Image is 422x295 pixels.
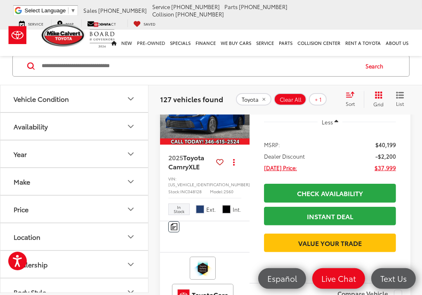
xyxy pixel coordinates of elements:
div: Location [14,233,40,241]
button: PricePrice [0,196,149,223]
span: Select Language [25,7,66,14]
span: + 1 [315,96,322,103]
a: Text Us [371,268,416,289]
div: Availability [14,123,48,131]
div: Vehicle Condition [126,94,136,104]
span: Español [263,273,301,283]
button: List View [390,91,410,108]
span: dropdown dots [233,159,235,165]
span: Toyota [242,96,259,103]
a: 2025Toyota CamryXLE [168,153,213,171]
span: Model: [210,188,224,194]
a: WE BUY CARS [219,30,254,56]
span: MSRP: [264,140,280,149]
a: Specials [168,30,193,56]
span: [PHONE_NUMBER] [175,10,224,18]
a: Service [254,30,277,56]
span: Sales [83,7,97,14]
a: Collision Center [295,30,343,56]
span: Toyota Camry [168,152,204,171]
span: XLE [189,162,200,171]
a: Instant Deal [264,207,396,225]
span: Service [28,21,44,26]
div: Year [14,150,27,158]
span: INC048128 [180,188,202,194]
input: Search by Make, Model, or Keyword [41,56,358,76]
span: [PHONE_NUMBER] [98,7,147,14]
a: Contact [81,19,123,27]
span: In Stock [172,205,186,213]
div: Dealership [126,260,136,269]
span: Stock: [168,188,180,194]
button: YearYear [0,141,149,168]
a: Live Chat [312,268,365,289]
span: Text Us [376,273,411,283]
span: Grid [373,101,384,108]
a: Rent a Toyota [343,30,384,56]
div: Vehicle Condition [14,95,69,103]
a: My Saved Vehicles [127,19,162,27]
a: New [119,30,135,56]
span: Less [322,118,333,126]
button: Actions [227,155,241,169]
span: $40,199 [375,140,396,149]
a: Parts [277,30,295,56]
button: MakeMake [0,169,149,195]
a: Pre-Owned [135,30,168,56]
a: Español [258,268,306,289]
a: Check Availability [264,184,396,202]
span: Collision [152,10,174,18]
img: Toyota Safety Sense Mike Calvert Toyota Houston TX [191,258,214,278]
div: Location [126,232,136,242]
button: Comments [168,221,179,232]
button: Vehicle ConditionVehicle Condition [0,86,149,112]
span: Live Chat [317,273,360,283]
span: Dealer Discount [264,152,305,160]
a: Select Language​ [25,7,76,14]
span: 127 vehicles found [160,94,223,104]
div: Availability [126,122,136,131]
span: Contact [98,21,116,26]
div: Make [14,178,30,186]
span: Clear All [280,96,302,103]
a: Service [13,19,50,27]
a: Value Your Trade [264,234,396,252]
button: LocationLocation [0,224,149,251]
span: [DATE] Price: [264,164,297,172]
button: + 1 [309,93,327,105]
span: List [396,100,404,107]
a: Map [51,19,80,27]
span: 2025 [168,152,183,162]
button: Clear All [274,93,306,105]
span: Int. [233,206,241,213]
span: Black [222,205,231,213]
span: 2560 [224,188,233,194]
button: remove Toyota [236,93,271,105]
span: Sort [346,100,355,107]
span: [PHONE_NUMBER] [171,3,220,10]
img: Toyota [2,22,33,49]
div: Dealership [14,261,47,269]
span: [PHONE_NUMBER] [239,3,288,10]
img: Mike Calvert Toyota [42,24,85,47]
button: Grid View [364,91,390,108]
button: AvailabilityAvailability [0,113,149,140]
button: Less [318,115,342,129]
span: Saved [144,21,156,26]
div: Price [126,204,136,214]
span: ▼ [71,7,76,14]
span: Heavy Metal [196,205,204,213]
a: Finance [193,30,219,56]
span: $37,999 [375,164,396,172]
div: Price [14,206,28,213]
span: Ext. [206,206,216,213]
span: Service [152,3,170,10]
span: VIN: [168,176,177,182]
span: Parts [224,3,238,10]
img: Comments [171,223,177,230]
button: Select sort value [342,91,364,108]
button: Search [358,56,395,76]
a: About Us [384,30,411,56]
